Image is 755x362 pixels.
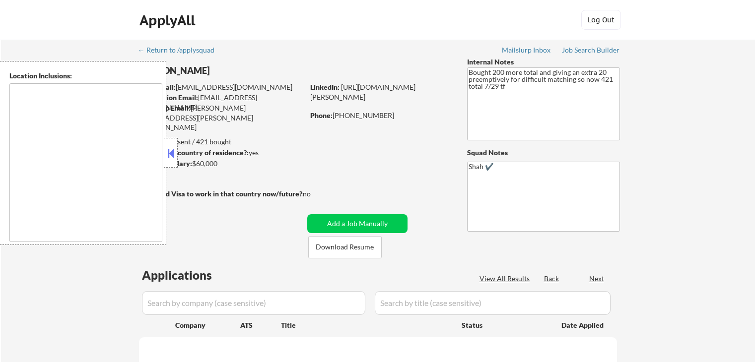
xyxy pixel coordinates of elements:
[307,214,408,233] button: Add a Job Manually
[139,12,198,29] div: ApplyAll
[139,189,304,198] strong: Will need Visa to work in that country now/future?:
[303,189,331,199] div: no
[142,269,240,281] div: Applications
[310,83,340,91] strong: LinkedIn:
[138,159,304,169] div: $60,000
[562,47,620,54] div: Job Search Builder
[138,47,224,54] div: ← Return to /applysquad
[240,320,281,330] div: ATS
[502,47,551,54] div: Mailslurp Inbox
[139,64,343,77] div: [PERSON_NAME]
[138,148,249,157] strong: Can work in country of residence?:
[467,148,620,158] div: Squad Notes
[9,71,162,81] div: Location Inclusions:
[308,236,382,258] button: Download Resume
[281,320,452,330] div: Title
[139,103,304,132] div: [PERSON_NAME][EMAIL_ADDRESS][PERSON_NAME][DOMAIN_NAME]
[139,93,304,112] div: [EMAIL_ADDRESS][DOMAIN_NAME]
[310,111,451,121] div: [PHONE_NUMBER]
[375,291,611,315] input: Search by title (case sensitive)
[310,111,333,120] strong: Phone:
[139,82,304,92] div: [EMAIL_ADDRESS][DOMAIN_NAME]
[310,83,415,101] a: [URL][DOMAIN_NAME][PERSON_NAME]
[462,316,547,334] div: Status
[480,274,533,284] div: View All Results
[589,274,605,284] div: Next
[138,148,301,158] div: yes
[142,291,365,315] input: Search by company (case sensitive)
[502,46,551,56] a: Mailslurp Inbox
[138,46,224,56] a: ← Return to /applysquad
[561,320,605,330] div: Date Applied
[544,274,560,284] div: Back
[467,57,620,67] div: Internal Notes
[175,320,240,330] div: Company
[138,137,304,147] div: 390 sent / 421 bought
[581,10,621,30] button: Log Out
